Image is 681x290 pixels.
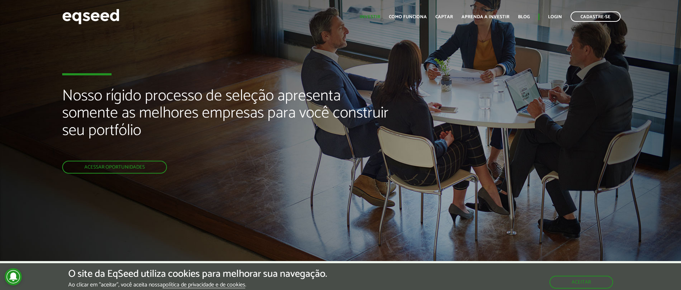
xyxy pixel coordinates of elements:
[548,15,562,19] a: Login
[62,87,392,161] h2: Nosso rígido processo de seleção apresenta somente as melhores empresas para você construir seu p...
[549,276,613,289] button: Aceitar
[435,15,453,19] a: Captar
[462,15,509,19] a: Aprenda a investir
[389,15,427,19] a: Como funciona
[68,281,327,288] p: Ao clicar em "aceitar", você aceita nossa .
[62,161,167,174] a: Acessar oportunidades
[360,15,380,19] a: Investir
[571,11,621,22] a: Cadastre-se
[62,7,119,26] img: EqSeed
[68,269,327,280] h5: O site da EqSeed utiliza cookies para melhorar sua navegação.
[163,282,245,288] a: política de privacidade e de cookies
[518,15,530,19] a: Blog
